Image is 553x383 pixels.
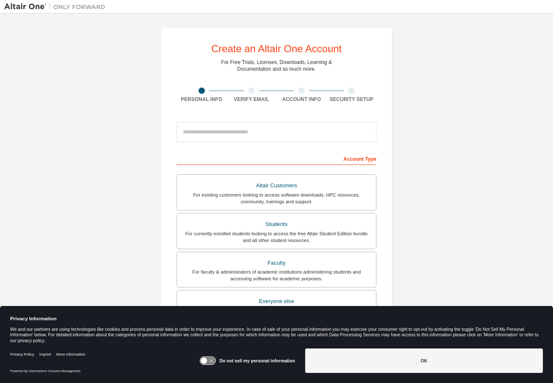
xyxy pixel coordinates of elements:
[182,230,371,244] div: For currently enrolled students looking to access the free Altair Student Edition bundle and all ...
[182,269,371,282] div: For faculty & administrators of academic institutions administering students and accessing softwa...
[4,3,110,11] img: Altair One
[211,44,342,54] div: Create an Altair One Account
[227,96,277,103] div: Verify Email
[221,59,332,72] div: For Free Trials, Licenses, Downloads, Learning & Documentation and so much more.
[182,191,371,205] div: For existing customers looking to access software downloads, HPC resources, community, trainings ...
[327,96,377,103] div: Security Setup
[182,257,371,269] div: Faculty
[177,96,227,103] div: Personal Info
[276,96,327,103] div: Account Info
[182,180,371,191] div: Altair Customers
[182,295,371,307] div: Everyone else
[177,152,376,165] div: Account Type
[182,218,371,230] div: Students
